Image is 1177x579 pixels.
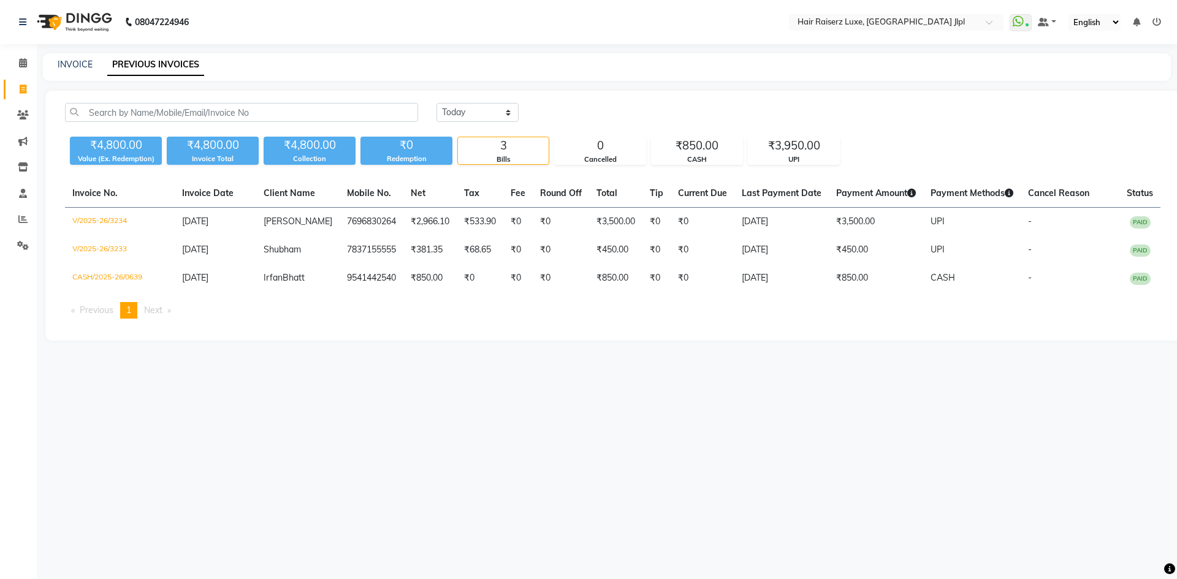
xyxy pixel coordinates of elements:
[503,264,533,292] td: ₹0
[65,236,175,264] td: V/2025-26/3233
[748,137,839,154] div: ₹3,950.00
[836,187,916,199] span: Payment Amount
[652,137,742,154] div: ₹850.00
[458,154,549,165] div: Bills
[58,59,93,70] a: INVOICE
[671,208,734,237] td: ₹0
[264,272,283,283] span: Irfan
[182,216,208,227] span: [DATE]
[144,305,162,316] span: Next
[65,264,175,292] td: CASH/2025-26/0639
[931,187,1013,199] span: Payment Methods
[167,137,259,154] div: ₹4,800.00
[360,154,452,164] div: Redemption
[182,272,208,283] span: [DATE]
[182,244,208,255] span: [DATE]
[1028,272,1032,283] span: -
[264,216,332,227] span: [PERSON_NAME]
[65,103,418,122] input: Search by Name/Mobile/Email/Invoice No
[65,302,1160,319] nav: Pagination
[642,208,671,237] td: ₹0
[464,187,479,199] span: Tax
[503,208,533,237] td: ₹0
[734,236,829,264] td: [DATE]
[403,208,457,237] td: ₹2,966.10
[107,54,204,76] a: PREVIOUS INVOICES
[829,236,923,264] td: ₹450.00
[340,208,403,237] td: 7696830264
[283,272,305,283] span: Bhatt
[1130,244,1151,257] span: PAID
[533,208,589,237] td: ₹0
[540,187,582,199] span: Round Off
[671,236,734,264] td: ₹0
[411,187,425,199] span: Net
[458,137,549,154] div: 3
[1127,187,1153,199] span: Status
[596,187,617,199] span: Total
[931,216,945,227] span: UPI
[642,264,671,292] td: ₹0
[347,187,391,199] span: Mobile No.
[555,154,646,165] div: Cancelled
[457,208,503,237] td: ₹533.90
[264,137,356,154] div: ₹4,800.00
[748,154,839,165] div: UPI
[1130,273,1151,285] span: PAID
[457,264,503,292] td: ₹0
[931,244,945,255] span: UPI
[264,244,301,255] span: Shubham
[829,208,923,237] td: ₹3,500.00
[340,264,403,292] td: 9541442540
[503,236,533,264] td: ₹0
[182,187,234,199] span: Invoice Date
[533,264,589,292] td: ₹0
[340,236,403,264] td: 7837155555
[264,154,356,164] div: Collection
[734,264,829,292] td: [DATE]
[555,137,646,154] div: 0
[652,154,742,165] div: CASH
[671,264,734,292] td: ₹0
[1130,216,1151,229] span: PAID
[1028,216,1032,227] span: -
[80,305,113,316] span: Previous
[264,187,315,199] span: Client Name
[403,264,457,292] td: ₹850.00
[360,137,452,154] div: ₹0
[72,187,118,199] span: Invoice No.
[829,264,923,292] td: ₹850.00
[533,236,589,264] td: ₹0
[31,5,115,39] img: logo
[734,208,829,237] td: [DATE]
[650,187,663,199] span: Tip
[135,5,189,39] b: 08047224946
[403,236,457,264] td: ₹381.35
[742,187,821,199] span: Last Payment Date
[167,154,259,164] div: Invoice Total
[70,137,162,154] div: ₹4,800.00
[65,208,175,237] td: V/2025-26/3234
[931,272,955,283] span: CASH
[642,236,671,264] td: ₹0
[589,208,642,237] td: ₹3,500.00
[457,236,503,264] td: ₹68.65
[126,305,131,316] span: 1
[678,187,727,199] span: Current Due
[70,154,162,164] div: Value (Ex. Redemption)
[1028,187,1089,199] span: Cancel Reason
[511,187,525,199] span: Fee
[589,264,642,292] td: ₹850.00
[589,236,642,264] td: ₹450.00
[1028,244,1032,255] span: -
